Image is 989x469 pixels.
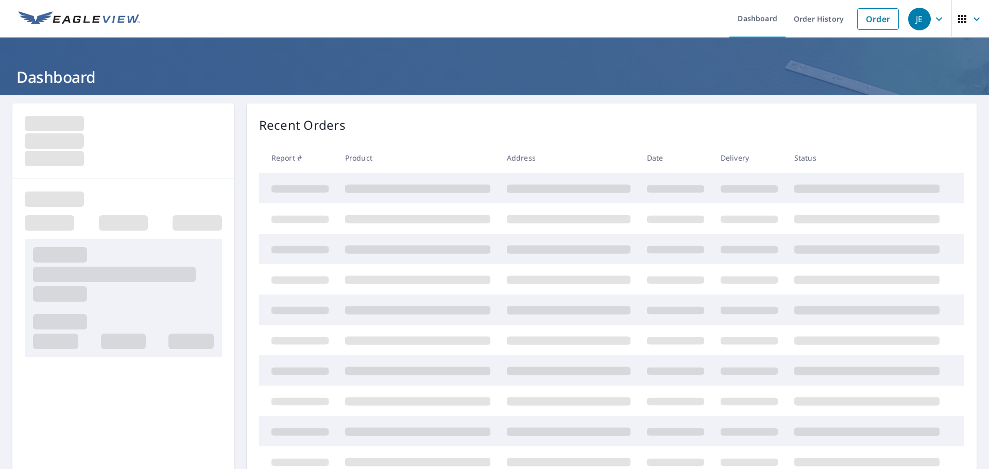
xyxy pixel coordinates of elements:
[908,8,931,30] div: JE
[499,143,639,173] th: Address
[712,143,786,173] th: Delivery
[786,143,948,173] th: Status
[337,143,499,173] th: Product
[259,116,346,134] p: Recent Orders
[259,143,337,173] th: Report #
[19,11,140,27] img: EV Logo
[639,143,712,173] th: Date
[857,8,899,30] a: Order
[12,66,977,88] h1: Dashboard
